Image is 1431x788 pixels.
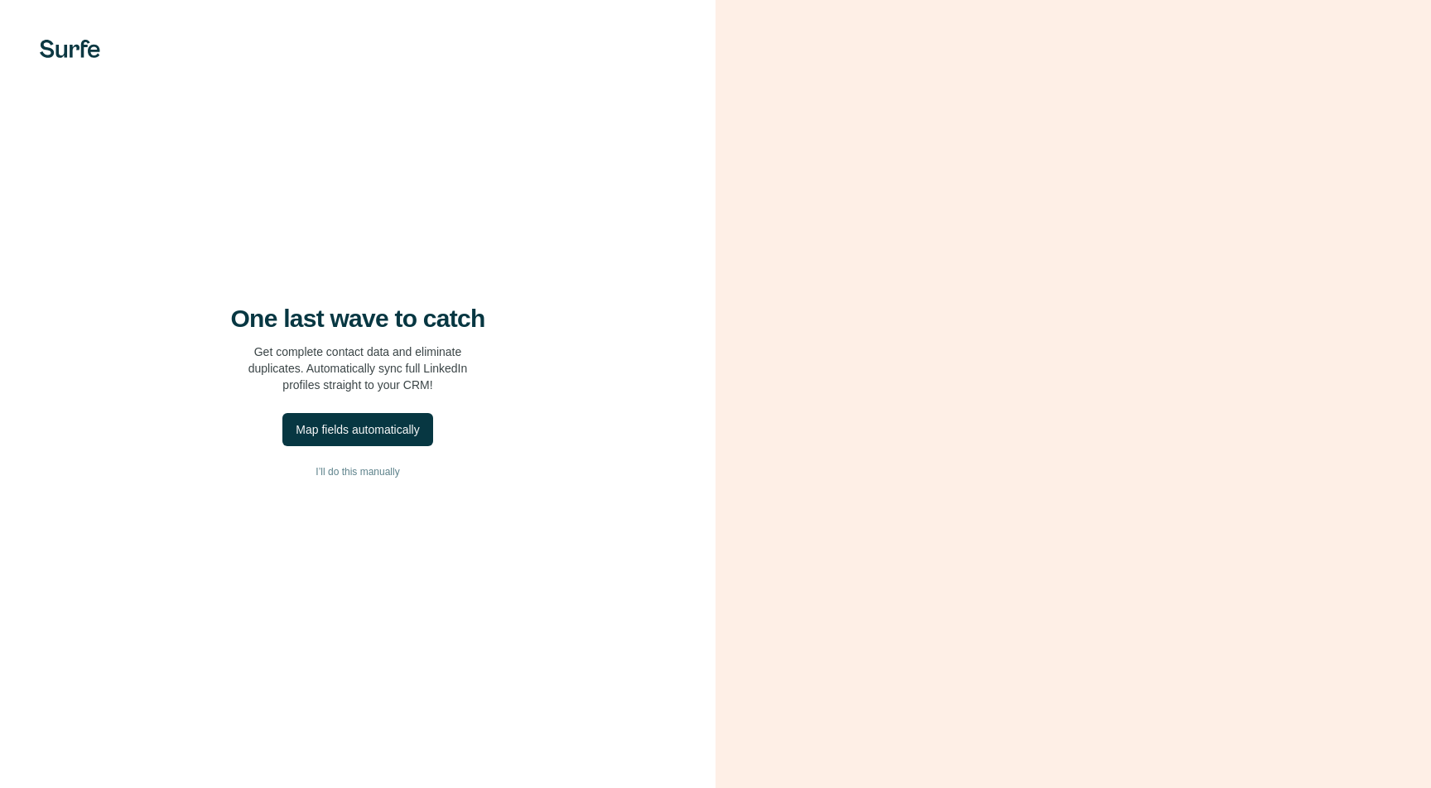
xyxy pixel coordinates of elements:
button: Map fields automatically [282,413,432,446]
p: Get complete contact data and eliminate duplicates. Automatically sync full LinkedIn profiles str... [248,344,468,393]
h4: One last wave to catch [231,304,485,334]
span: I’ll do this manually [316,464,399,479]
div: Map fields automatically [296,421,419,438]
img: Surfe's logo [40,40,100,58]
button: I’ll do this manually [33,459,682,484]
